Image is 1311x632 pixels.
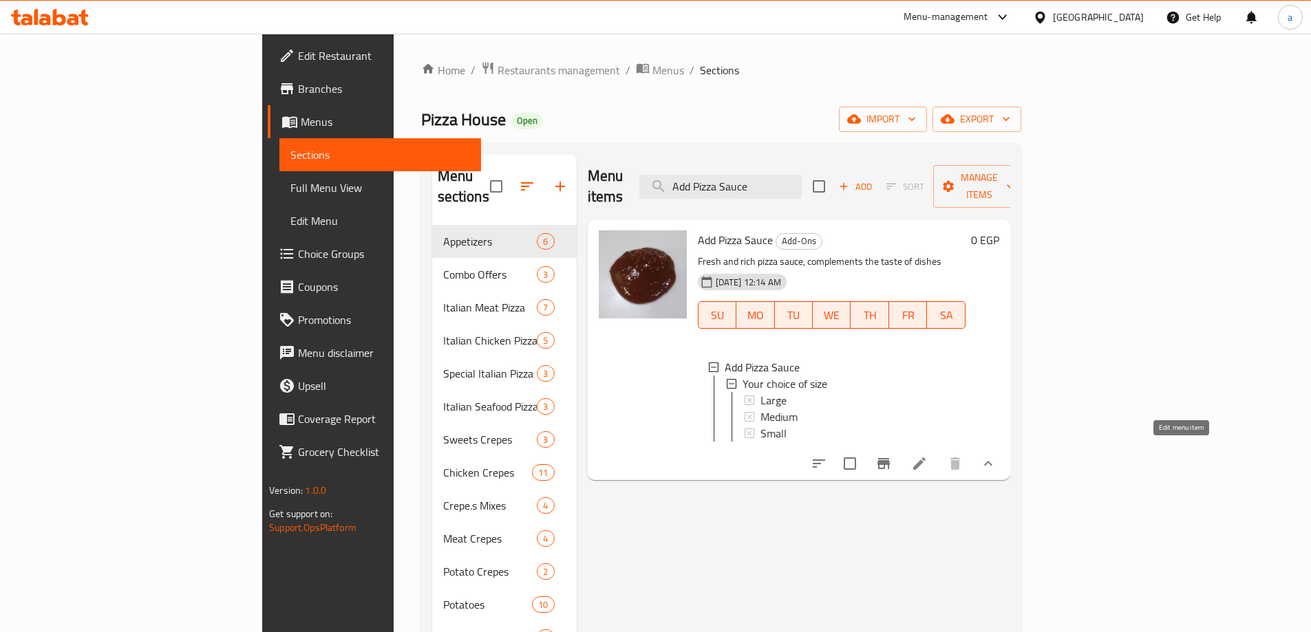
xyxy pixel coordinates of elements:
[904,9,988,25] div: Menu-management
[268,402,481,435] a: Coverage Report
[269,505,332,523] span: Get support on:
[443,266,537,283] span: Combo Offers
[537,400,553,413] span: 3
[443,299,537,316] span: Italian Meat Pizza
[481,61,620,79] a: Restaurants management
[290,179,470,196] span: Full Menu View
[867,447,900,480] button: Branch-specific-item
[511,170,544,203] span: Sort sections
[537,235,553,248] span: 6
[532,596,554,613] div: items
[279,204,481,237] a: Edit Menu
[760,392,787,408] span: Large
[298,47,470,64] span: Edit Restaurant
[700,62,739,78] span: Sections
[537,532,553,545] span: 4
[268,105,481,138] a: Menus
[639,175,802,199] input: search
[301,113,470,130] span: Menus
[837,179,874,195] span: Add
[279,171,481,204] a: Full Menu View
[482,172,511,201] span: Select all sections
[704,305,731,325] span: SU
[839,107,927,132] button: import
[432,555,577,588] div: Potato Crepes2
[1053,10,1144,25] div: [GEOGRAPHIC_DATA]
[432,225,577,258] div: Appetizers6
[698,230,773,250] span: Add Pizza Sauce
[626,62,630,78] li: /
[537,266,554,283] div: items
[835,449,864,478] span: Select to update
[443,365,537,382] span: Special Italian Pizza
[1288,10,1292,25] span: a
[895,305,921,325] span: FR
[443,431,537,448] span: Sweets Crepes
[432,291,577,324] div: Italian Meat Pizza7
[537,530,554,547] div: items
[813,301,851,329] button: WE
[736,301,774,329] button: MO
[432,588,577,621] div: Potatoes10
[588,166,623,207] h2: Menu items
[698,301,736,329] button: SU
[268,237,481,270] a: Choice Groups
[298,345,470,361] span: Menu disclaimer
[818,305,845,325] span: WE
[927,301,965,329] button: SA
[537,563,554,580] div: items
[856,305,883,325] span: TH
[511,113,543,129] div: Open
[443,596,533,613] span: Potatoes
[268,369,481,402] a: Upsell
[775,301,813,329] button: TU
[443,464,533,481] span: Chicken Crepes
[537,334,553,347] span: 5
[268,72,481,105] a: Branches
[443,233,537,250] div: Appetizers
[432,456,577,489] div: Chicken Crepes11
[298,444,470,460] span: Grocery Checklist
[636,61,684,79] a: Menus
[443,332,537,349] span: Italian Chicken Pizza
[432,390,577,423] div: Italian Seafood Pizza3
[537,433,553,446] span: 3
[443,563,537,580] span: Potato Crepes
[443,497,537,514] span: Crepe.s Mixes
[725,359,800,375] span: Add Pizza Sauce
[498,62,620,78] span: Restaurants management
[537,233,554,250] div: items
[298,80,470,97] span: Branches
[877,176,933,197] span: Select section first
[298,411,470,427] span: Coverage Report
[279,138,481,171] a: Sections
[971,230,999,250] h6: 0 EGP
[932,305,959,325] span: SA
[939,447,972,480] button: delete
[268,435,481,468] a: Grocery Checklist
[511,115,543,127] span: Open
[804,172,833,201] span: Select section
[269,481,303,499] span: Version:
[776,233,822,250] div: Add-Ons
[933,165,1025,208] button: Manage items
[537,365,554,382] div: items
[833,176,877,197] span: Add item
[290,213,470,229] span: Edit Menu
[743,375,827,392] span: Your choice of size
[599,230,687,318] img: Add Pizza Sauce
[533,466,553,479] span: 11
[432,522,577,555] div: Meat Crepes4
[544,170,577,203] button: Add section
[537,431,554,448] div: items
[889,301,927,329] button: FR
[537,398,554,415] div: items
[268,336,481,369] a: Menu disclaimer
